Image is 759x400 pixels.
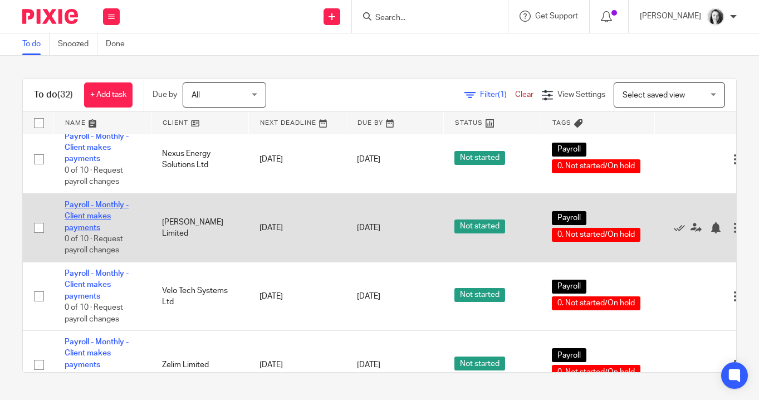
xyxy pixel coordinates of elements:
span: [DATE] [357,292,380,300]
a: Done [106,33,133,55]
span: Payroll [552,211,586,225]
span: Get Support [535,12,578,20]
td: [DATE] [248,125,346,193]
span: 0. Not started/On hold [552,159,640,173]
h1: To do [34,89,73,101]
span: [DATE] [357,155,380,163]
a: Payroll - Monthly - Client makes payments [65,201,129,232]
span: 0. Not started/On hold [552,365,640,379]
p: [PERSON_NAME] [640,11,701,22]
a: + Add task [84,82,133,108]
span: (1) [498,91,507,99]
span: 0 of 10 · Request payroll changes [65,235,123,255]
span: [DATE] [357,361,380,369]
span: All [192,91,200,99]
span: Tags [552,120,571,126]
td: [DATE] [248,331,346,399]
span: View Settings [557,91,605,99]
a: Payroll - Monthly - Client makes payments [65,270,129,300]
span: (32) [57,90,73,99]
span: Payroll [552,348,586,362]
p: Due by [153,89,177,100]
a: Payroll - Monthly - Client makes payments [65,133,129,163]
img: T1JH8BBNX-UMG48CW64-d2649b4fbe26-512.png [707,8,724,26]
td: Velo Tech Systems Ltd [151,262,248,331]
span: Not started [454,151,505,165]
span: Payroll [552,143,586,157]
a: Payroll - Monthly - Client makes payments [65,338,129,369]
td: Zelim Limited [151,331,248,399]
span: Select saved view [623,91,685,99]
img: Pixie [22,9,78,24]
input: Search [374,13,474,23]
span: Not started [454,357,505,370]
td: [PERSON_NAME] Limited [151,193,248,262]
span: Payroll [552,280,586,294]
span: Not started [454,288,505,302]
span: Filter [480,91,515,99]
td: [DATE] [248,193,346,262]
span: 0 of 10 · Request payroll changes [65,167,123,186]
span: [DATE] [357,224,380,232]
a: Mark as done [674,222,691,233]
a: Snoozed [58,33,97,55]
span: 0. Not started/On hold [552,228,640,242]
span: Not started [454,219,505,233]
span: 0. Not started/On hold [552,296,640,310]
a: To do [22,33,50,55]
td: Nexus Energy Solutions Ltd [151,125,248,193]
a: Clear [515,91,533,99]
td: [DATE] [248,262,346,331]
span: 0 of 10 · Request payroll changes [65,304,123,323]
